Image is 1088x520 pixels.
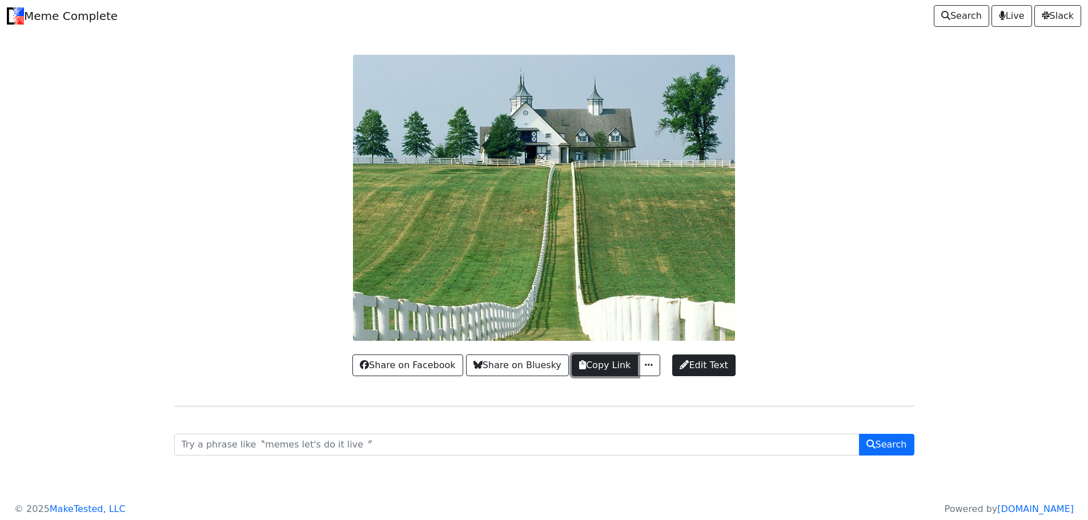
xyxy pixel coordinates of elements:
p: © 2025 [14,502,126,516]
a: Share on Facebook [352,354,463,376]
span: Search [866,438,907,452]
input: Try a phrase like〝memes let's do it live〞 [174,434,860,455]
a: Edit Text [672,354,735,376]
button: Search [859,434,914,455]
a: Search [934,5,989,27]
span: Search [941,9,982,23]
span: Share on Bluesky [473,358,561,372]
img: Meme Complete [7,7,24,25]
button: Copy Link [572,354,638,376]
p: Powered by [945,502,1074,516]
a: MakeTested, LLC [50,503,126,514]
span: Edit Text [680,358,728,372]
span: Share on Facebook [360,358,455,372]
a: Share on Bluesky [466,354,569,376]
span: Slack [1042,9,1074,23]
a: Meme Complete [7,5,118,27]
a: [DOMAIN_NAME] [997,503,1074,514]
span: Live [999,9,1025,23]
a: Live [991,5,1032,27]
a: Slack [1034,5,1081,27]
